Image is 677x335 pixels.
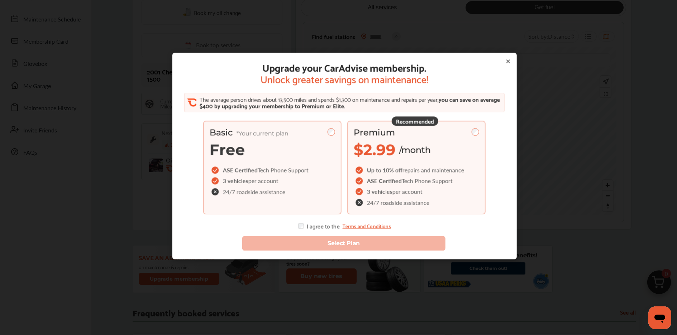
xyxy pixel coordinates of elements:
[187,98,197,107] img: CA_CheckIcon.cf4f08d4.svg
[237,130,289,137] span: *Your current plan
[354,127,395,137] span: Premium
[211,177,220,184] img: checkIcon.6d469ec1.svg
[223,189,285,195] span: 24/7 roadside assistance
[258,166,309,174] span: Tech Phone Support
[402,176,453,185] span: Tech Phone Support
[210,127,289,137] span: Basic
[298,223,391,229] div: I agree to the
[392,116,438,126] div: Recommended
[399,145,431,155] span: /month
[392,187,423,195] span: per account
[211,166,220,174] img: checkIcon.6d469ec1.svg
[210,140,245,159] span: Free
[248,176,278,185] span: per account
[223,176,248,185] span: 3 vehicles
[367,166,402,174] span: Up to 10% off
[200,94,439,104] span: The average person drives about 13,500 miles and spends $1,300 on maintenance and repairs per year,
[261,73,428,84] span: Unlock greater savings on maintenance!
[356,199,364,206] img: check-cross-icon.c68f34ea.svg
[342,223,391,229] a: Terms and Conditions
[354,140,396,159] span: $2.99
[223,166,258,174] span: ASE Certified
[211,188,220,195] img: check-cross-icon.c68f34ea.svg
[200,94,500,110] span: you can save on average $400 by upgrading your membership to Premium or Elite.
[367,187,392,195] span: 3 vehicles
[402,166,464,174] span: repairs and maintenance
[356,177,364,184] img: checkIcon.6d469ec1.svg
[261,61,428,73] span: Upgrade your CarAdvise membership.
[367,176,402,185] span: ASE Certified
[356,188,364,195] img: checkIcon.6d469ec1.svg
[648,306,671,329] iframe: Button to launch messaging window
[356,166,364,174] img: checkIcon.6d469ec1.svg
[367,200,429,205] span: 24/7 roadside assistance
